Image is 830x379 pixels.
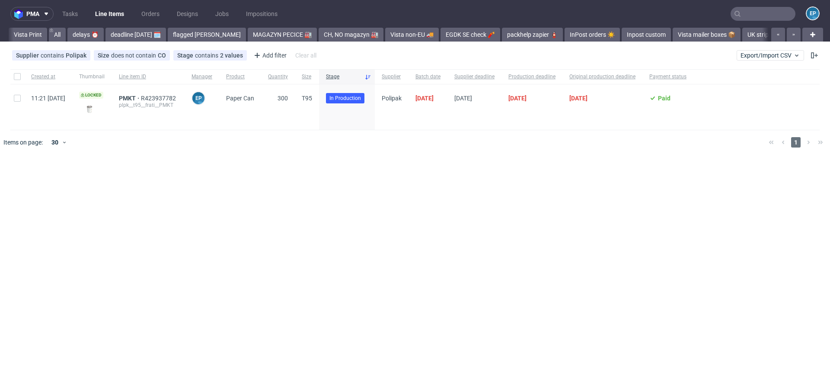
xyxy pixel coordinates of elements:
a: Designs [172,7,203,21]
button: pma [10,7,54,21]
span: [DATE] [508,95,527,102]
span: Manager [192,73,212,80]
span: Paid [658,95,670,102]
span: T95 [302,95,312,102]
span: 11:21 [DATE] [31,95,65,102]
a: delays ⏰ [67,28,104,42]
a: CH, NO magazyn 🏭 [319,28,383,42]
span: Product [226,73,254,80]
a: deadline [DATE] 🗓️ [105,28,166,42]
span: Stage [326,73,361,80]
span: Production deadline [508,73,555,80]
span: Line item ID [119,73,178,80]
a: R423937782 [141,95,178,102]
a: Jobs [210,7,234,21]
figcaption: EP [192,92,204,104]
span: Payment status [649,73,686,80]
span: 300 [278,95,288,102]
span: Paper Can [226,95,254,102]
a: Vista non-EU 🚚 [385,28,439,42]
span: In Production [329,94,361,102]
span: [DATE] [415,95,434,102]
span: does not contain [111,52,158,59]
a: Vista Print [9,28,47,42]
a: InPost orders ☀️ [565,28,620,42]
span: Locked [79,92,103,99]
span: contains [41,52,66,59]
div: Clear all [294,49,318,61]
span: Thumbnail [79,73,105,80]
span: Created at [31,73,65,80]
div: CO [158,52,166,59]
a: EGDK SE check 🧨 [441,28,500,42]
a: Tasks [57,7,83,21]
span: Export/Import CSV [741,52,800,59]
span: [DATE] [454,95,472,102]
div: 30 [46,136,62,148]
span: contains [195,52,220,59]
span: Quantity [268,73,288,80]
span: Supplier [382,73,402,80]
img: version_two_editor_design [79,103,100,115]
div: plpk__t95__frati__PMKT [119,102,178,109]
a: Line Items [90,7,129,21]
figcaption: EP [807,7,819,19]
span: Items on page: [3,138,43,147]
a: MAGAZYN PECICE 🏭 [248,28,317,42]
a: All [49,28,66,42]
span: Stage [177,52,195,59]
a: Inpost custom [622,28,671,42]
div: 2 values [220,52,243,59]
span: 1 [791,137,801,148]
a: flagged [PERSON_NAME] [168,28,246,42]
span: Supplier deadline [454,73,495,80]
a: Impositions [241,7,283,21]
span: Batch date [415,73,441,80]
img: logo [14,9,26,19]
span: Original production deadline [569,73,635,80]
span: Size [302,73,312,80]
button: Export/Import CSV [737,50,804,61]
div: Polipak [66,52,86,59]
a: PMKT [119,95,141,102]
span: Size [98,52,111,59]
a: packhelp zapier 🧯 [502,28,563,42]
a: Orders [136,7,165,21]
a: Vista mailer boxes 📦 [673,28,741,42]
span: Polipak [382,95,402,102]
a: UK strip bug 👹 [742,28,794,42]
div: Add filter [250,48,288,62]
span: pma [26,11,39,17]
span: Supplier [16,52,41,59]
span: [DATE] [569,95,587,102]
